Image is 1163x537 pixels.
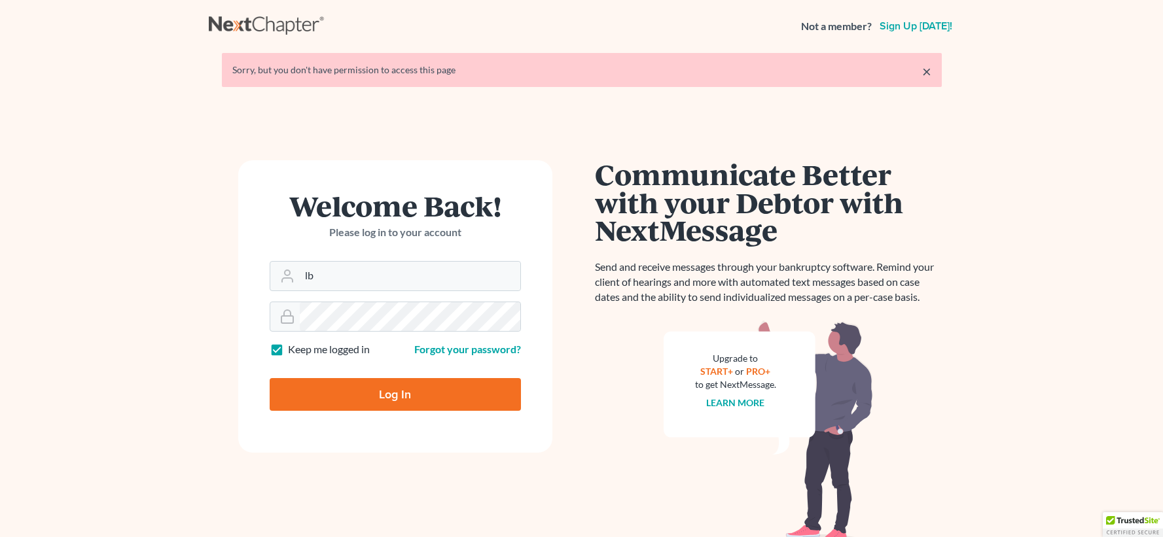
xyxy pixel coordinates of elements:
div: Sorry, but you don't have permission to access this page [232,63,931,77]
div: to get NextMessage. [695,378,776,391]
h1: Communicate Better with your Debtor with NextMessage [595,160,942,244]
a: PRO+ [746,366,770,377]
span: or [735,366,744,377]
h1: Welcome Back! [270,192,521,220]
a: Learn more [706,397,764,408]
p: Please log in to your account [270,225,521,240]
a: × [922,63,931,79]
p: Send and receive messages through your bankruptcy software. Remind your client of hearings and mo... [595,260,942,305]
div: Upgrade to [695,352,776,365]
label: Keep me logged in [288,342,370,357]
strong: Not a member? [801,19,872,34]
a: START+ [700,366,733,377]
input: Log In [270,378,521,411]
a: Sign up [DATE]! [877,21,955,31]
input: Email Address [300,262,520,290]
a: Forgot your password? [414,343,521,355]
div: TrustedSite Certified [1103,512,1163,537]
